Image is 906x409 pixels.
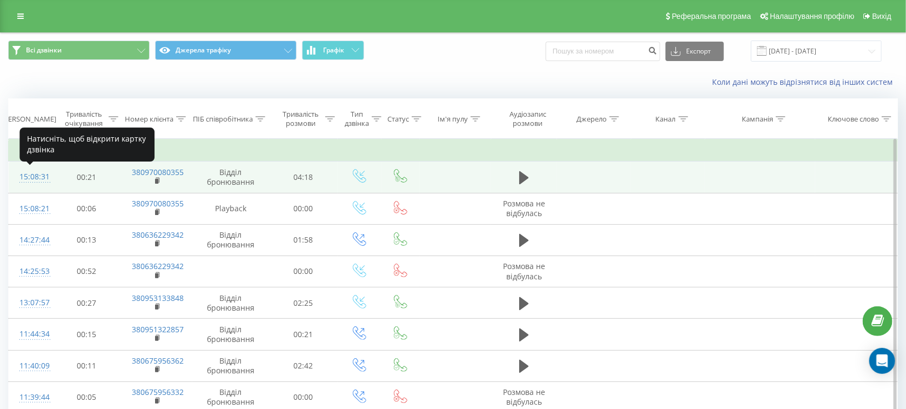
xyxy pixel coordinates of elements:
[52,350,121,381] td: 00:11
[269,287,338,319] td: 02:25
[656,115,676,124] div: Канал
[770,12,854,21] span: Налаштування профілю
[192,224,269,256] td: Відділ бронювання
[501,110,554,128] div: Аудіозапис розмови
[438,115,468,124] div: Ім'я пулу
[52,162,121,193] td: 00:21
[52,224,121,256] td: 00:13
[132,230,184,240] a: 380636229342
[302,41,364,60] button: Графік
[269,256,338,287] td: 00:00
[52,287,121,319] td: 00:27
[9,140,898,162] td: Сьогодні
[8,41,150,60] button: Всі дзвінки
[62,110,106,128] div: Тривалість очікування
[155,41,297,60] button: Джерела трафіку
[269,319,338,350] td: 00:21
[742,115,773,124] div: Кампанія
[503,198,545,218] span: Розмова не відбулась
[132,261,184,271] a: 380636229342
[192,162,269,193] td: Відділ бронювання
[132,167,184,177] a: 380970080355
[2,115,56,124] div: [PERSON_NAME]
[193,115,253,124] div: ПІБ співробітника
[19,198,42,219] div: 15:08:21
[192,350,269,381] td: Відділ бронювання
[19,356,42,377] div: 11:40:09
[19,261,42,282] div: 14:25:53
[672,12,751,21] span: Реферальна програма
[132,293,184,303] a: 380953133848
[192,319,269,350] td: Відділ бронювання
[192,287,269,319] td: Відділ бронювання
[132,198,184,209] a: 380970080355
[125,115,173,124] div: Номер клієнта
[19,166,42,187] div: 15:08:31
[132,356,184,366] a: 380675956362
[132,324,184,334] a: 380951322857
[712,77,898,87] a: Коли дані можуть відрізнятися вiд інших систем
[19,230,42,251] div: 14:27:44
[26,46,62,55] span: Всі дзвінки
[666,42,724,61] button: Експорт
[323,46,344,54] span: Графік
[828,115,879,124] div: Ключове слово
[19,292,42,313] div: 13:07:57
[19,387,42,408] div: 11:39:44
[269,162,338,193] td: 04:18
[873,12,891,21] span: Вихід
[269,224,338,256] td: 01:58
[345,110,369,128] div: Тип дзвінка
[279,110,323,128] div: Тривалість розмови
[52,256,121,287] td: 00:52
[269,193,338,224] td: 00:00
[269,350,338,381] td: 02:42
[52,319,121,350] td: 00:15
[52,193,121,224] td: 00:06
[132,387,184,397] a: 380675956332
[503,261,545,281] span: Розмова не відбулась
[192,193,269,224] td: Playback
[387,115,409,124] div: Статус
[503,387,545,407] span: Розмова не відбулась
[19,128,155,162] div: Натисніть, щоб відкрити картку дзвінка
[576,115,607,124] div: Джерело
[546,42,660,61] input: Пошук за номером
[19,324,42,345] div: 11:44:34
[869,348,895,374] div: Open Intercom Messenger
